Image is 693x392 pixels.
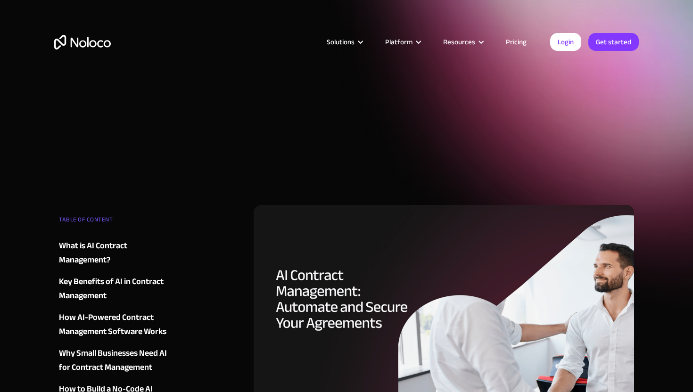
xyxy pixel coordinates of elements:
[431,36,494,48] div: Resources
[59,310,173,339] a: How AI-Powered Contract Management Software Works
[550,33,581,51] a: Login
[59,212,173,231] div: TABLE OF CONTENT
[373,36,431,48] div: Platform
[588,33,639,51] a: Get started
[54,35,111,49] a: home
[59,346,173,375] a: Why Small Businesses Need AI for Contract Management
[315,36,373,48] div: Solutions
[385,36,412,48] div: Platform
[327,36,355,48] div: Solutions
[59,239,173,267] a: What is AI Contract Management?
[59,275,173,303] a: Key Benefits of AI in Contract Management
[494,36,538,48] a: Pricing
[443,36,475,48] div: Resources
